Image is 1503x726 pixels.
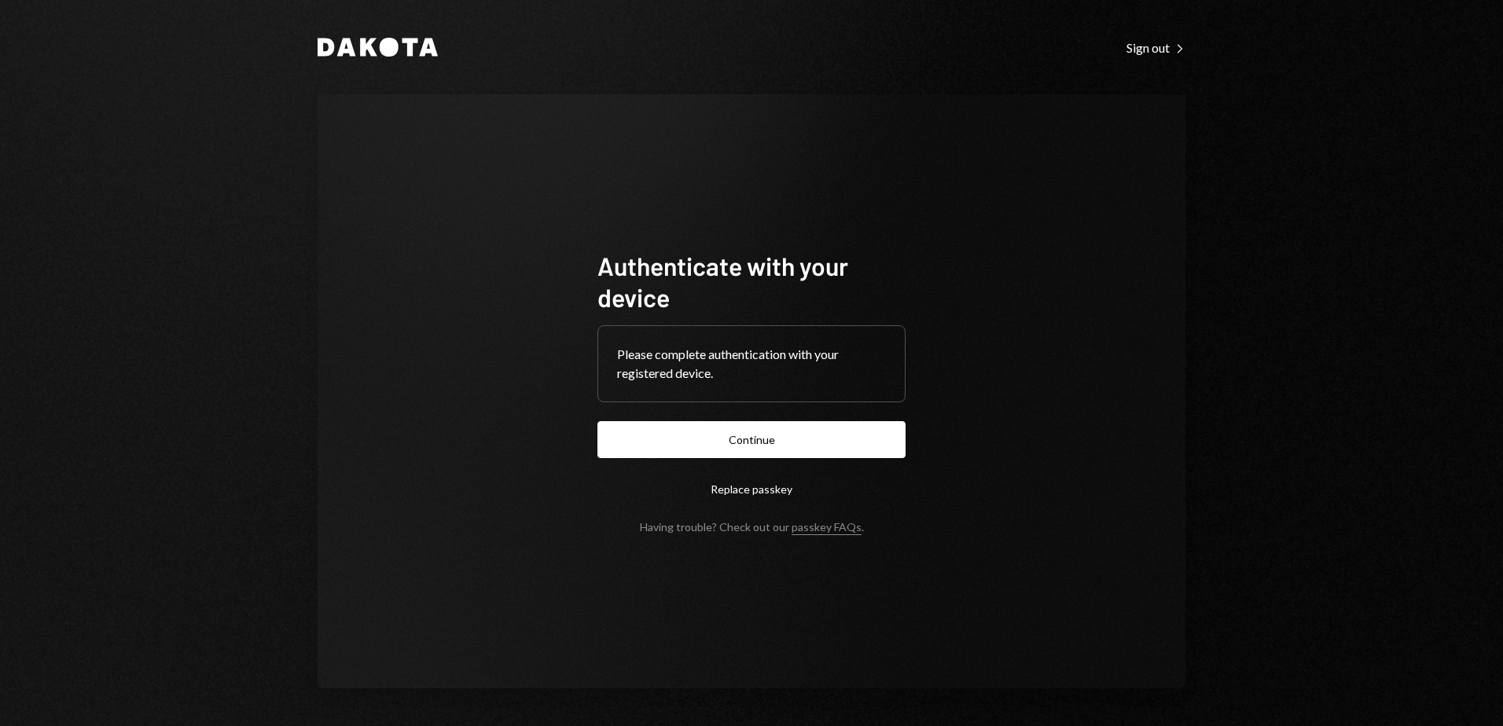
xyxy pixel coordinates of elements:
[792,520,862,535] a: passkey FAQs
[597,250,906,313] h1: Authenticate with your device
[597,471,906,508] button: Replace passkey
[1126,38,1185,56] a: Sign out
[640,520,864,533] div: Having trouble? Check out our .
[617,345,886,383] div: Please complete authentication with your registered device.
[1126,40,1185,56] div: Sign out
[597,421,906,458] button: Continue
